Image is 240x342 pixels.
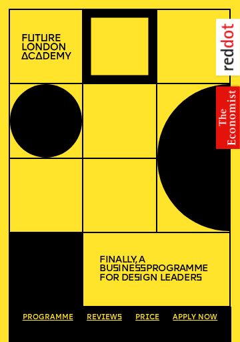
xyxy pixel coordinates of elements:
span: s [196,273,201,283]
span: A [173,314,178,321]
a: Programme [16,309,79,329]
span: s [113,264,118,274]
span: a [50,314,55,321]
span: ss [135,264,146,274]
span: s [134,273,139,283]
a: Reviews [80,309,128,329]
a: Apply now [167,309,224,329]
h1: Finally, a Bu ine Programme for De ign Leader [99,256,213,283]
a: Price [129,309,166,329]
